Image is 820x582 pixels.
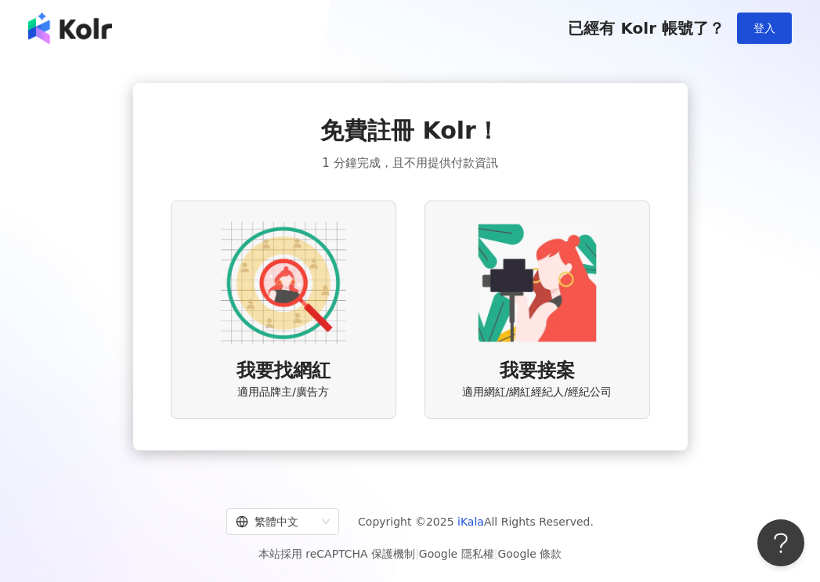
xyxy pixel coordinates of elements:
a: Google 隱私權 [419,548,494,560]
iframe: Help Scout Beacon - Open [757,519,804,566]
span: 本站採用 reCAPTCHA 保護機制 [258,544,562,563]
button: 登入 [737,13,792,44]
span: 免費註冊 Kolr！ [320,114,500,147]
span: 登入 [753,22,775,34]
a: iKala [457,515,484,528]
span: Copyright © 2025 All Rights Reserved. [358,512,594,531]
span: 1 分鐘完成，且不用提供付款資訊 [322,154,497,172]
span: | [494,548,498,560]
span: 已經有 Kolr 帳號了？ [568,19,724,38]
span: 適用網紅/網紅經紀人/經紀公司 [462,385,612,400]
img: AD identity option [221,220,346,345]
a: Google 條款 [497,548,562,560]
span: 我要接案 [500,358,575,385]
span: 我要找網紅 [237,358,331,385]
img: logo [28,13,112,44]
span: 適用品牌主/廣告方 [237,385,329,400]
div: 繁體中文 [236,509,316,534]
img: KOL identity option [475,220,600,345]
span: | [415,548,419,560]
